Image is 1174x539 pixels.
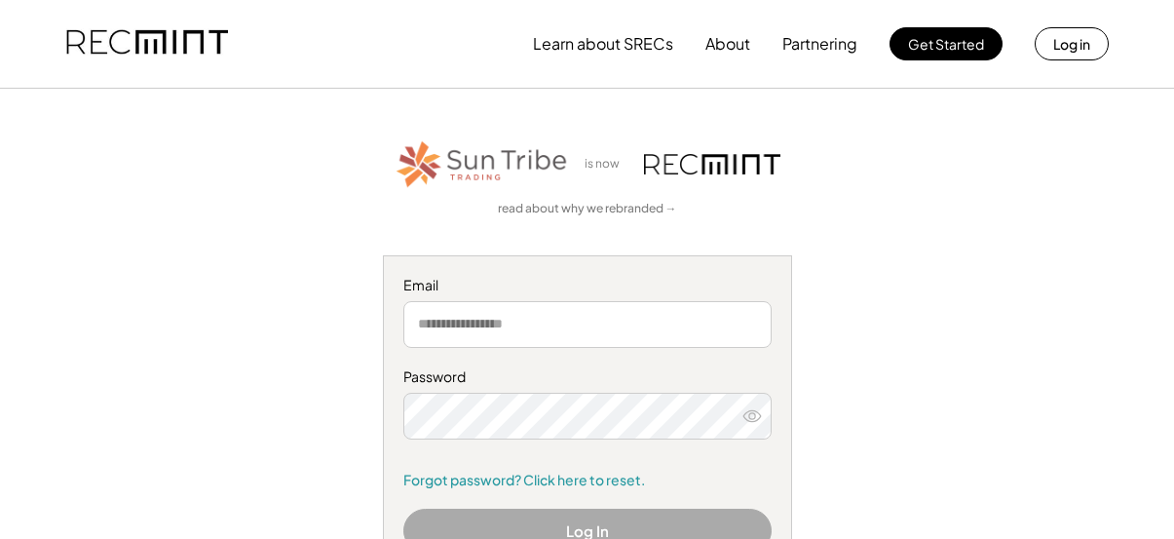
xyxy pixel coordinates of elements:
img: STT_Horizontal_Logo%2B-%2BColor.png [395,137,570,191]
div: is now [580,156,634,173]
div: Email [403,276,772,295]
img: recmint-logotype%403x.png [644,154,780,174]
button: Partnering [782,24,857,63]
button: Log in [1035,27,1109,60]
a: Forgot password? Click here to reset. [403,471,772,490]
div: Password [403,367,772,387]
button: Learn about SRECs [533,24,673,63]
a: read about why we rebranded → [498,201,677,217]
button: About [705,24,750,63]
button: Get Started [890,27,1003,60]
img: recmint-logotype%403x.png [66,11,228,77]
